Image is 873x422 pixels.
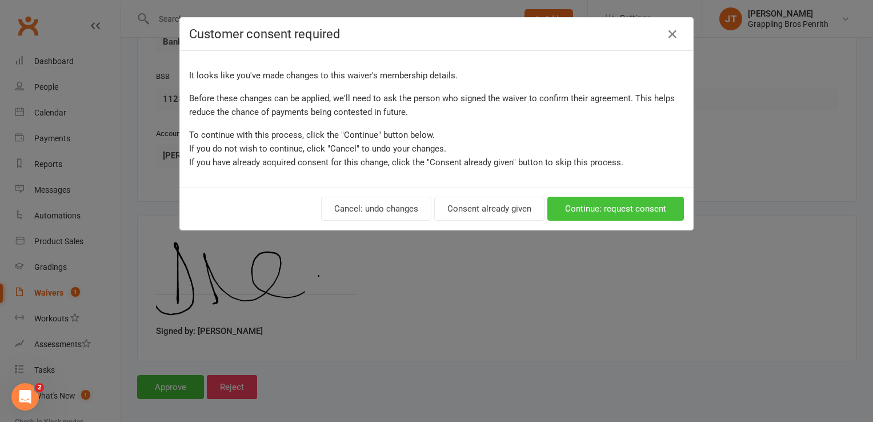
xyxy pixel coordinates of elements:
[189,69,684,82] p: It looks like you've made changes to this waiver's membership details.
[547,197,684,221] button: Continue: request consent
[189,91,684,119] p: Before these changes can be applied, we'll need to ask the person who signed the waiver to confir...
[35,383,44,392] span: 2
[434,197,544,221] button: Consent already given
[321,197,431,221] button: Cancel: undo changes
[189,27,340,41] span: Customer consent required
[189,157,623,168] span: If you have already acquired consent for this change, click the "Consent already given" button to...
[11,383,39,411] iframe: Intercom live chat
[663,25,682,43] button: Close
[189,128,684,169] p: To continue with this process, click the "Continue" button below. If you do not wish to continue,...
